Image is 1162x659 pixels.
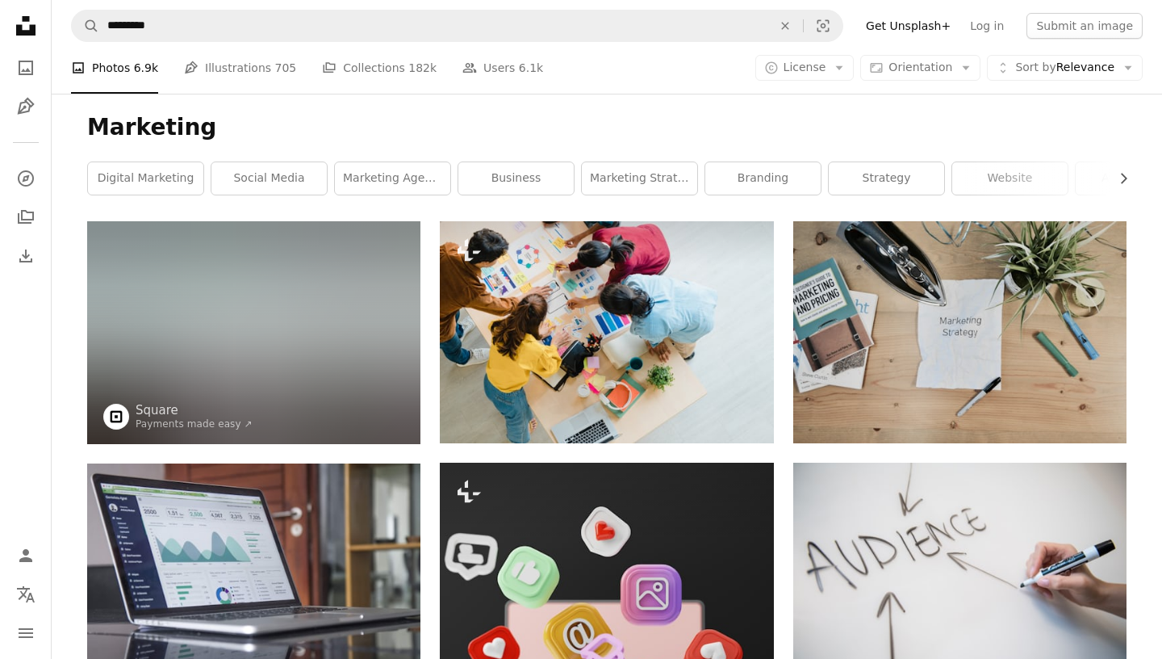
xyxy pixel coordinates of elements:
[804,10,842,41] button: Visual search
[136,402,253,418] a: Square
[275,59,297,77] span: 705
[72,10,99,41] button: Search Unsplash
[793,221,1126,443] img: white printing paper with Marketing Strategy text
[793,566,1126,581] a: person writing on white paper
[10,52,42,84] a: Photos
[71,10,843,42] form: Find visuals sitewide
[184,42,296,94] a: Illustrations 705
[87,221,420,444] img: monitor on desk
[440,325,773,339] a: Multiracial group of young creative people in smart casual wear discussing business brainstorming...
[10,90,42,123] a: Illustrations
[136,418,253,430] a: Payments made easy ↗
[335,162,450,195] a: marketing agency
[103,404,129,430] img: Go to Square's profile
[458,162,574,195] a: business
[87,325,420,339] a: monitor on desk
[1015,60,1114,76] span: Relevance
[1015,61,1055,73] span: Sort by
[856,13,960,39] a: Get Unsplash+
[10,617,42,649] button: Menu
[784,61,826,73] span: License
[408,59,437,77] span: 182k
[519,59,543,77] span: 6.1k
[462,42,543,94] a: Users 6.1k
[10,162,42,195] a: Explore
[767,10,803,41] button: Clear
[440,221,773,443] img: Multiracial group of young creative people in smart casual wear discussing business brainstorming...
[888,61,952,73] span: Orientation
[87,574,420,589] a: laptop computer on glass-top table
[10,201,42,233] a: Collections
[10,10,42,45] a: Home — Unsplash
[829,162,944,195] a: strategy
[860,55,980,81] button: Orientation
[987,55,1143,81] button: Sort byRelevance
[705,162,821,195] a: branding
[1026,13,1143,39] button: Submit an image
[10,539,42,572] a: Log in / Sign up
[10,240,42,272] a: Download History
[322,42,437,94] a: Collections 182k
[960,13,1014,39] a: Log in
[88,162,203,195] a: digital marketing
[10,578,42,611] button: Language
[755,55,855,81] button: License
[211,162,327,195] a: social media
[1109,162,1126,195] button: scroll list to the right
[87,113,1126,142] h1: Marketing
[582,162,697,195] a: marketing strategy
[793,325,1126,339] a: white printing paper with Marketing Strategy text
[952,162,1068,195] a: website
